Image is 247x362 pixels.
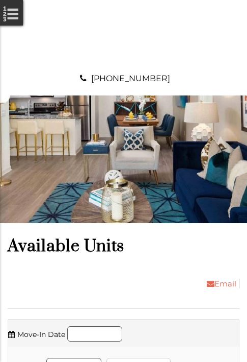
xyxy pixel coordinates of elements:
h1: Available Units [8,236,239,257]
label: Move-In Date [8,328,65,341]
a: [PHONE_NUMBER] [91,74,170,83]
a: Email [199,279,239,288]
img: A graphic with a red M and the word SOUTH. [98,10,149,61]
input: Move in date [67,326,122,342]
